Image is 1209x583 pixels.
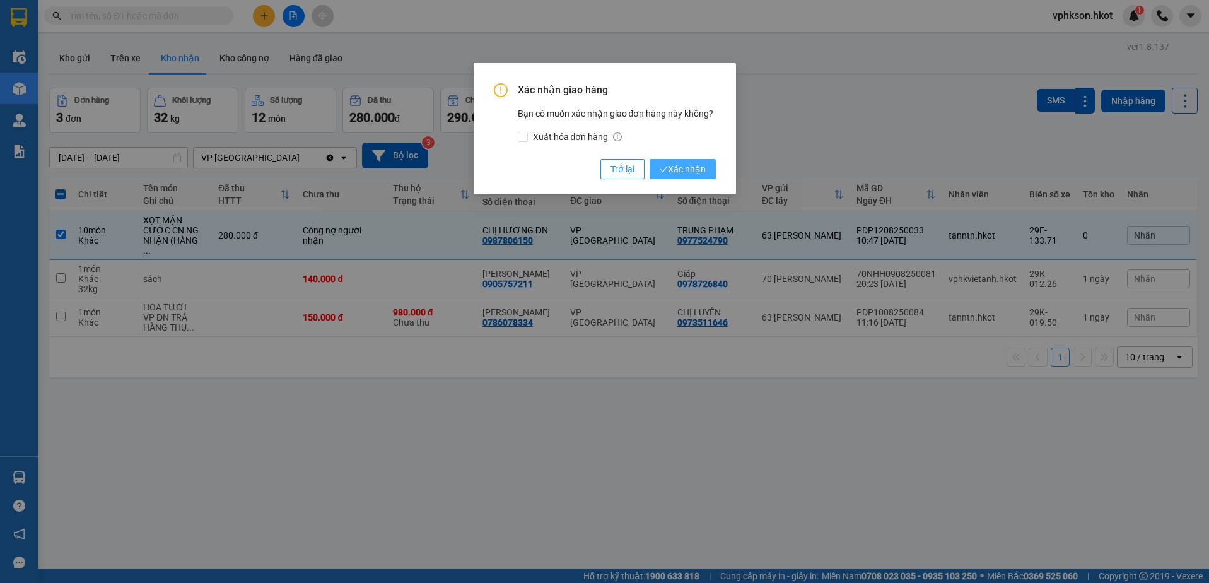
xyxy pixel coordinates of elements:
[600,159,645,179] button: Trở lại
[613,132,622,141] span: info-circle
[518,83,716,97] span: Xác nhận giao hàng
[518,107,716,144] div: Bạn có muốn xác nhận giao đơn hàng này không?
[660,162,706,176] span: Xác nhận
[528,130,628,144] span: Xuất hóa đơn hàng
[494,83,508,97] span: exclamation-circle
[660,165,668,174] span: check
[650,159,716,179] button: checkXác nhận
[610,162,634,176] span: Trở lại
